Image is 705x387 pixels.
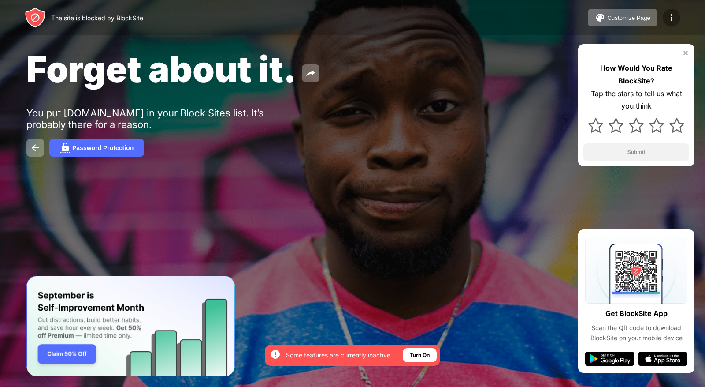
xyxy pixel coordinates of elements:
[583,87,689,113] div: Tap the stars to tell us what you think
[30,143,41,153] img: back.svg
[638,352,687,366] img: app-store.svg
[72,144,134,151] div: Password Protection
[26,276,235,377] iframe: Banner
[26,107,299,130] div: You put [DOMAIN_NAME] in your Block Sites list. It’s probably there for a reason.
[270,349,281,360] img: error-circle-white.svg
[25,7,46,28] img: header-logo.svg
[609,118,623,133] img: star.svg
[605,307,668,320] div: Get BlockSite App
[305,68,316,79] img: share.svg
[629,118,644,133] img: star.svg
[585,352,634,366] img: google-play.svg
[649,118,664,133] img: star.svg
[585,237,687,304] img: qrcode.svg
[607,15,650,21] div: Customize Page
[595,12,605,23] img: pallet.svg
[588,118,603,133] img: star.svg
[286,351,392,360] div: Some features are currently inactive.
[49,139,144,157] button: Password Protection
[60,143,70,153] img: password.svg
[682,49,689,56] img: rate-us-close.svg
[410,351,430,360] div: Turn On
[585,323,687,343] div: Scan the QR code to download BlockSite on your mobile device
[583,143,689,161] button: Submit
[669,118,684,133] img: star.svg
[51,14,143,22] div: The site is blocked by BlockSite
[666,12,677,23] img: menu-icon.svg
[588,9,657,26] button: Customize Page
[26,48,297,90] span: Forget about it.
[583,62,689,87] div: How Would You Rate BlockSite?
